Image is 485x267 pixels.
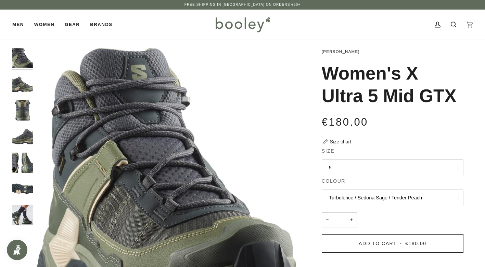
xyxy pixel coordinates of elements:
span: Men [12,21,24,28]
img: Booley [213,15,272,34]
span: €180.00 [405,241,426,246]
img: Salomon Women's X Ultra 5 Mid GTX Turbulence / Sedona Sage / Tender Peach - Booley Galway [12,205,33,225]
img: Salomon Women's X Ultra 5 Mid GTX Turbulence / Sedona Sage / Tender Peach - Booley Galway [12,74,33,95]
button: 5 [322,159,463,176]
img: Salomon Women's X Ultra 5 Mid GTX Turbulence / Sedona Sage / Tender Peach - Booley Galway [12,48,33,68]
button: Turbulence / Sedona Sage / Tender Peach [322,189,463,206]
a: Gear [60,10,85,40]
span: Size [322,147,334,155]
span: Gear [65,21,80,28]
img: Salomon Women's X Ultra 5 Mid GTX Turbulence / Sedona Sage / Tender Peach - Booley Galway [12,153,33,173]
h1: Women's X Ultra 5 Mid GTX [322,62,458,107]
button: − [322,212,333,228]
a: Women [29,10,60,40]
span: Colour [322,178,345,185]
span: Add to Cart [359,241,397,246]
a: Brands [85,10,117,40]
span: Brands [90,21,112,28]
button: + [346,212,357,228]
a: Men [12,10,29,40]
span: €180.00 [322,116,368,128]
p: Free Shipping in [GEOGRAPHIC_DATA] on Orders €50+ [184,2,301,8]
input: Quantity [322,212,357,228]
a: [PERSON_NAME] [322,50,360,54]
iframe: Button to open loyalty program pop-up [7,240,27,260]
img: Salomon Women's X Ultra 5 Mid GTX Turbulence / Sedona Sage / Tender Peach - Booley Galway [12,126,33,147]
img: Salomon Women's X Ultra 5 Mid GTX Turbulence / Sedona Sage / Tender Peach - Booley Galway [12,100,33,121]
img: Salomon Women's X Ultra 5 Mid GTX Turbulence / Sedona Sage / Tender Peach - Booley Galway [12,179,33,199]
div: Size chart [330,138,351,145]
span: • [398,241,403,246]
span: Women [34,21,54,28]
button: Add to Cart • €180.00 [322,234,463,253]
